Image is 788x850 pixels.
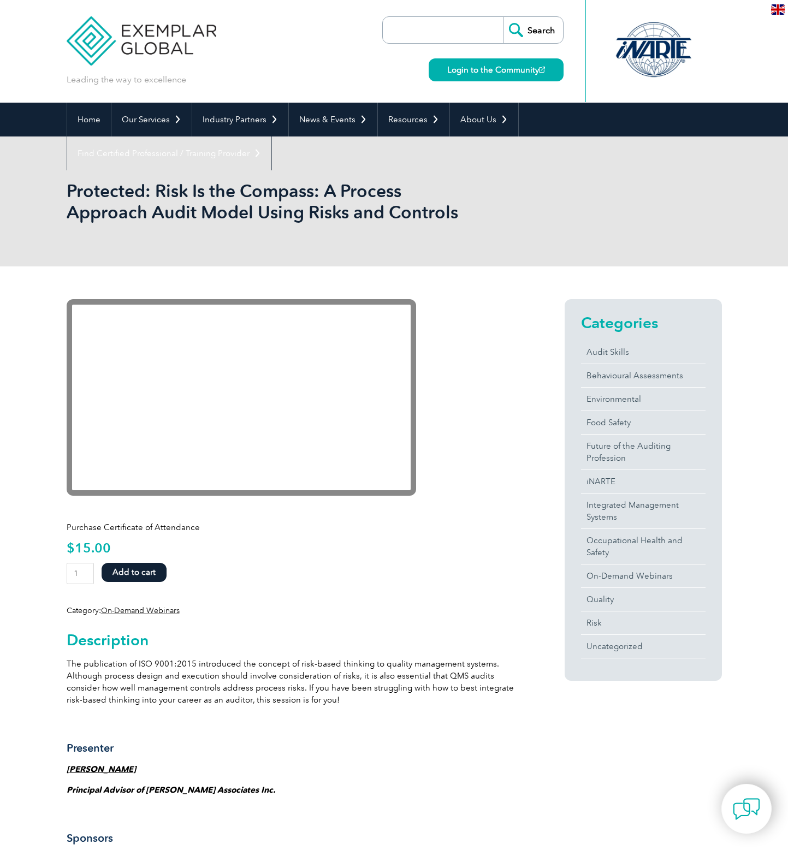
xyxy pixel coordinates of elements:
[67,74,186,86] p: Leading the way to excellence
[67,831,525,845] h3: Sponsors
[111,103,192,136] a: Our Services
[101,606,180,615] a: On-Demand Webinars
[581,314,706,331] h2: Categories
[67,103,111,136] a: Home
[581,341,706,364] a: Audit Skills
[67,785,276,795] strong: Principal Advisor of [PERSON_NAME] Associates Inc.
[581,635,706,658] a: Uncategorized
[67,540,111,556] bdi: 15.00
[581,411,706,434] a: Food Safety
[67,606,180,615] span: Category:
[67,741,525,755] h3: Presenter
[429,58,564,81] a: Login to the Community
[771,4,785,15] img: en
[67,540,75,556] span: $
[67,631,525,649] h2: Description
[289,103,377,136] a: News & Events
[581,388,706,411] a: Environmental
[503,17,563,43] input: Search
[67,521,525,533] p: Purchase Certificate of Attendance
[539,67,545,73] img: open_square.png
[67,658,525,706] p: The publication of ISO 9001:2015 introduced the concept of risk-based thinking to quality managem...
[581,611,706,634] a: Risk
[67,299,416,496] iframe: YouTube video player
[581,435,706,469] a: Future of the Auditing Profession
[581,588,706,611] a: Quality
[581,494,706,528] a: Integrated Management Systems
[581,364,706,387] a: Behavioural Assessments
[102,563,167,582] button: Add to cart
[581,564,706,587] a: On-Demand Webinars
[733,795,760,823] img: contact-chat.png
[67,563,94,584] input: Product quantity
[450,103,518,136] a: About Us
[581,529,706,564] a: Occupational Health and Safety
[67,764,136,774] a: [PERSON_NAME]
[192,103,288,136] a: Industry Partners
[581,470,706,493] a: iNARTE
[67,136,271,170] a: Find Certified Professional / Training Provider
[67,180,486,223] h1: Protected: Risk Is the Compass: A Process Approach Audit Model Using Risks and Controls
[378,103,449,136] a: Resources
